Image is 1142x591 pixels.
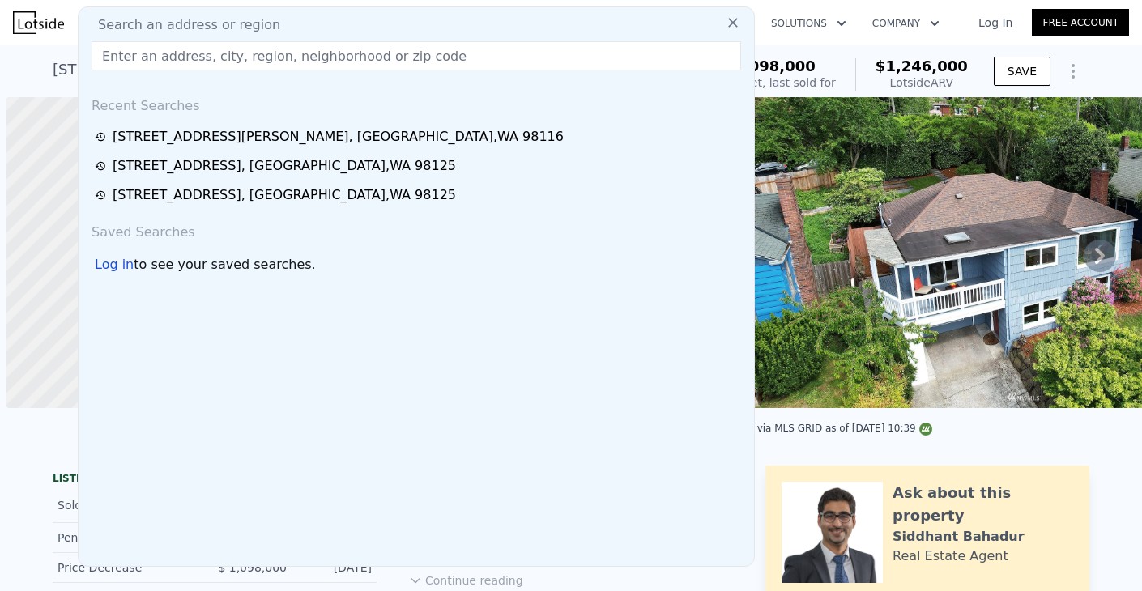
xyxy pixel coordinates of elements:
button: Continue reading [409,572,523,589]
span: Search an address or region [85,15,280,35]
a: [STREET_ADDRESS], [GEOGRAPHIC_DATA],WA 98125 [95,156,743,176]
div: Saved Searches [85,210,748,249]
div: [STREET_ADDRESS] , [GEOGRAPHIC_DATA] , WA 98125 [113,156,456,176]
div: [STREET_ADDRESS][PERSON_NAME] , [GEOGRAPHIC_DATA] , WA 98116 [53,58,565,81]
a: Free Account [1032,9,1129,36]
div: Lotside ARV [876,74,968,91]
div: Sold [58,495,202,516]
input: Enter an address, city, region, neighborhood or zip code [92,41,741,70]
div: Off Market, last sold for [703,74,836,91]
div: [STREET_ADDRESS] , [GEOGRAPHIC_DATA] , WA 98125 [113,185,456,205]
span: to see your saved searches. [134,255,315,274]
div: Siddhant Bahadur [893,527,1025,546]
a: [STREET_ADDRESS][PERSON_NAME], [GEOGRAPHIC_DATA],WA 98116 [95,127,743,147]
div: Ask about this property [893,482,1073,527]
button: Show Options [1057,55,1089,87]
span: $1,098,000 [723,57,816,74]
div: Log in [95,255,134,274]
span: $1,246,000 [876,57,968,74]
a: Log In [959,15,1032,31]
div: Real Estate Agent [893,546,1008,566]
div: Price Decrease [58,559,202,576]
span: $ 1,098,000 [218,561,287,574]
button: Company [859,9,952,38]
button: SAVE [994,57,1050,86]
div: LISTING & SALE HISTORY [53,472,377,488]
div: Pending [58,529,202,546]
button: Solutions [758,9,859,38]
div: Recent Searches [85,83,748,122]
div: [STREET_ADDRESS][PERSON_NAME] , [GEOGRAPHIC_DATA] , WA 98116 [113,127,564,147]
img: NWMLS Logo [919,423,932,436]
div: [DATE] [300,559,372,576]
a: [STREET_ADDRESS], [GEOGRAPHIC_DATA],WA 98125 [95,185,743,205]
img: Lotside [13,11,64,34]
